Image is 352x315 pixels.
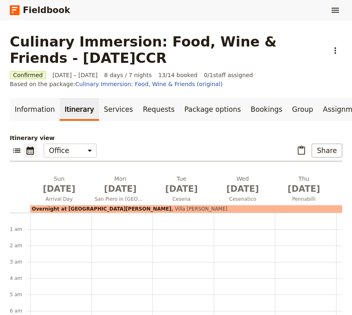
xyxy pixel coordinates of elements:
[153,196,210,202] span: Cesena
[10,144,24,157] button: List view
[104,71,152,79] span: 8 days / 7 nights
[328,44,342,58] button: Actions
[214,175,275,205] button: Wed [DATE]Cesenatico
[158,71,197,79] span: 13/14 booked
[10,275,30,282] div: 4 am
[179,98,246,121] a: Package options
[217,175,268,195] h2: Wed
[33,183,85,195] span: [DATE]
[156,175,207,195] h2: Tue
[53,71,98,79] span: [DATE] – [DATE]
[95,183,146,195] span: [DATE]
[95,175,146,195] h2: Mon
[10,308,30,314] div: 6 am
[275,175,336,205] button: Thu [DATE]Pennabilli
[99,98,138,121] a: Services
[32,206,171,212] span: Overnight at [GEOGRAPHIC_DATA][PERSON_NAME]
[91,196,149,202] span: San Piero in [GEOGRAPHIC_DATA]
[171,206,228,212] span: Villa [PERSON_NAME]
[33,175,85,195] h2: Sun
[30,196,88,202] span: Arrival Day
[10,291,30,298] div: 5 am
[10,259,30,265] div: 3 am
[294,144,308,157] button: Paste itinerary item
[10,134,342,142] p: Itinerary view
[138,98,179,121] a: Requests
[204,71,253,79] span: 0 / 1 staff assigned
[153,175,214,205] button: Tue [DATE]Cesena
[278,175,330,195] h2: Thu
[287,98,318,121] a: Group
[278,183,330,195] span: [DATE]
[10,80,223,88] span: Based on the package:
[30,175,91,205] button: Sun [DATE]Arrival Day
[10,98,60,121] a: Information
[91,175,153,205] button: Mon [DATE]San Piero in [GEOGRAPHIC_DATA]
[10,71,46,79] span: Confirmed
[10,226,30,233] div: 1 am
[217,183,268,195] span: [DATE]
[60,98,99,121] a: Itinerary
[75,81,223,87] a: Culinary Immersion: Food, Wine & Friends (original)
[10,3,70,17] a: Fieldbook
[156,183,207,195] span: [DATE]
[214,196,272,202] span: Cesenatico
[24,144,37,157] button: Calendar view
[312,144,342,157] button: Share
[275,196,333,202] span: Pennabilli
[10,242,30,249] div: 2 am
[10,33,323,66] h1: Culinary Immersion: Food, Wine & Friends - [DATE]CCR
[328,3,342,17] button: Show menu
[246,98,287,121] a: Bookings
